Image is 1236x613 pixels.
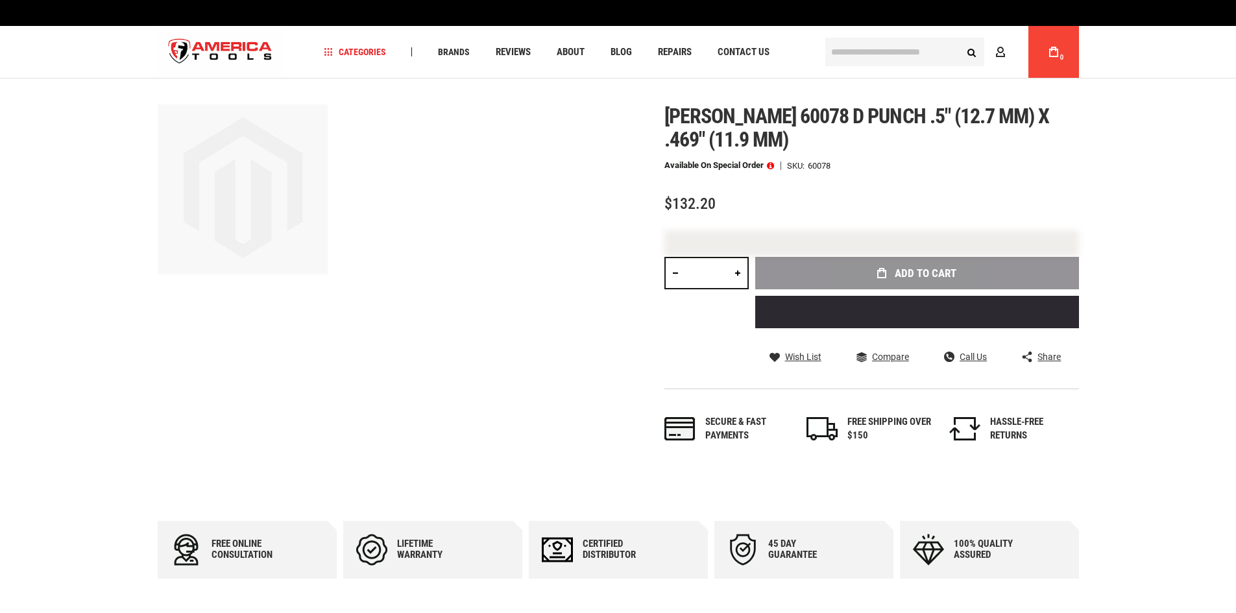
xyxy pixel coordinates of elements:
img: main product photo [158,104,328,274]
img: returns [949,417,980,440]
span: Blog [611,47,632,57]
a: Categories [318,43,392,61]
p: Available on Special Order [664,161,774,170]
a: Contact Us [712,43,775,61]
span: [PERSON_NAME] 60078 d punch .5" (12.7 mm) x .469" (11.9 mm) [664,104,1050,152]
a: Compare [856,351,909,363]
span: Reviews [496,47,531,57]
div: FREE SHIPPING OVER $150 [847,415,932,443]
div: HASSLE-FREE RETURNS [990,415,1074,443]
img: payments [664,417,696,440]
div: 45 day Guarantee [768,538,846,560]
span: About [557,47,585,57]
img: shipping [806,417,838,440]
span: Repairs [658,47,692,57]
span: $132.20 [664,195,716,213]
span: Contact Us [718,47,769,57]
a: store logo [158,28,284,77]
a: Reviews [490,43,537,61]
button: Search [960,40,984,64]
a: Brands [432,43,476,61]
span: Share [1037,352,1061,361]
a: Wish List [769,351,821,363]
div: Free online consultation [212,538,289,560]
a: About [551,43,590,61]
a: Blog [605,43,638,61]
a: Repairs [652,43,697,61]
div: 100% quality assured [954,538,1032,560]
span: Call Us [960,352,987,361]
span: 0 [1060,54,1064,61]
a: 0 [1041,26,1066,78]
span: Categories [324,47,386,56]
span: Brands [438,47,470,56]
strong: SKU [787,162,808,170]
div: Secure & fast payments [705,415,790,443]
div: 60078 [808,162,830,170]
a: Call Us [944,351,987,363]
span: Wish List [785,352,821,361]
div: Certified Distributor [583,538,660,560]
img: America Tools [158,28,284,77]
div: Lifetime warranty [397,538,475,560]
span: Compare [872,352,909,361]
